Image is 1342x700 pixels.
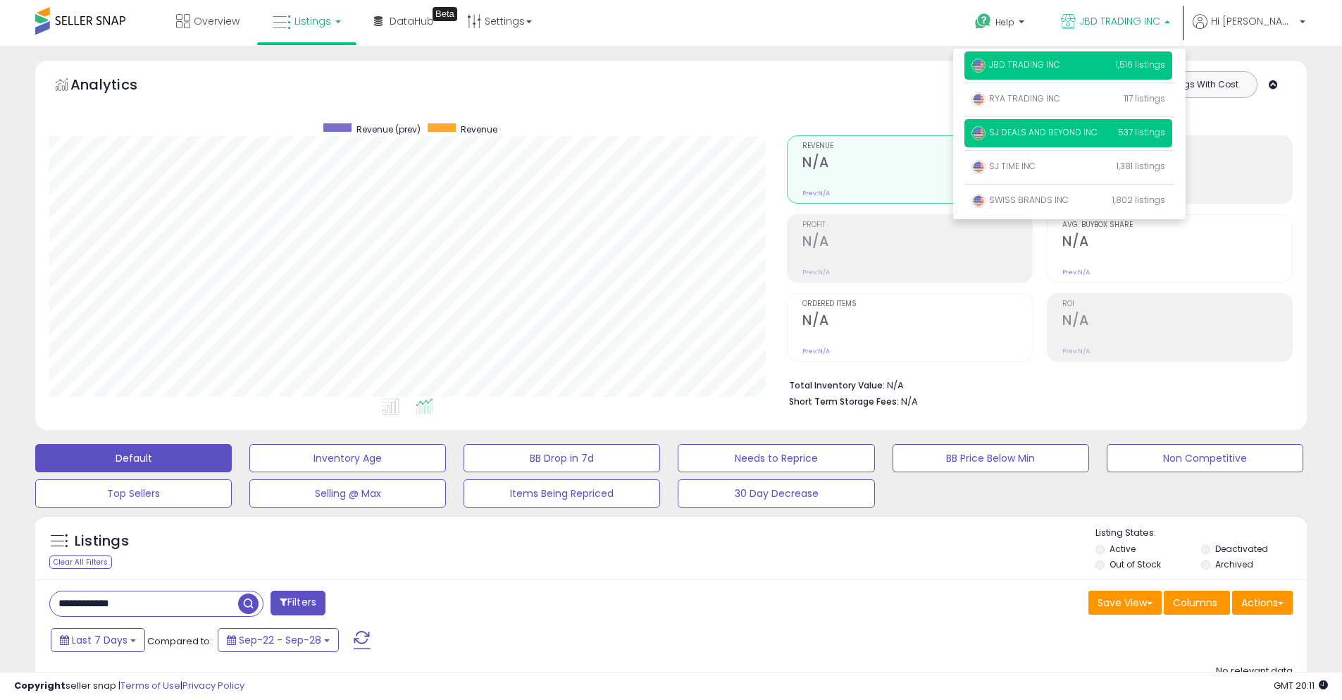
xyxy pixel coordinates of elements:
[1216,665,1293,678] div: No relevant data
[1062,312,1292,331] h2: N/A
[75,532,129,551] h5: Listings
[433,7,457,21] div: Tooltip anchor
[802,154,1032,173] h2: N/A
[1164,591,1230,615] button: Columns
[964,2,1038,46] a: Help
[971,160,986,174] img: usa.png
[1088,591,1162,615] button: Save View
[802,300,1032,308] span: Ordered Items
[1173,596,1217,610] span: Columns
[971,59,1060,70] span: JBD TRADING INC
[464,444,660,472] button: BB Drop in 7d
[464,479,660,508] button: Items Being Repriced
[974,13,992,30] i: Get Help
[802,312,1032,331] h2: N/A
[1211,14,1296,28] span: Hi [PERSON_NAME]
[1110,558,1161,570] label: Out of Stock
[971,194,986,208] img: usa.png
[1107,444,1303,472] button: Non Competitive
[70,75,165,98] h5: Analytics
[1215,558,1253,570] label: Archived
[802,268,830,276] small: Prev: N/A
[14,680,244,693] div: seller snap | |
[1110,543,1136,555] label: Active
[1062,300,1292,308] span: ROI
[1215,543,1268,555] label: Deactivated
[356,123,421,135] span: Revenue (prev)
[390,14,434,28] span: DataHub
[1116,59,1165,70] span: 1,516 listings
[182,679,244,692] a: Privacy Policy
[789,379,885,391] b: Total Inventory Value:
[1062,233,1292,252] h2: N/A
[49,555,112,569] div: Clear All Filters
[1062,347,1090,355] small: Prev: N/A
[1232,591,1293,615] button: Actions
[971,194,1069,206] span: SWISS BRANDS INC
[294,14,331,28] span: Listings
[971,160,1036,172] span: SJ TIME INC
[893,444,1089,472] button: BB Price Below Min
[1112,194,1165,206] span: 1,802 listings
[1118,126,1165,138] span: 537 listings
[1117,160,1165,172] span: 1,381 listings
[218,628,339,652] button: Sep-22 - Sep-28
[802,142,1032,150] span: Revenue
[1062,221,1292,229] span: Avg. Buybox Share
[802,347,830,355] small: Prev: N/A
[1062,268,1090,276] small: Prev: N/A
[971,92,986,106] img: usa.png
[35,444,232,472] button: Default
[678,479,874,508] button: 30 Day Decrease
[802,189,830,197] small: Prev: N/A
[249,479,446,508] button: Selling @ Max
[789,395,899,407] b: Short Term Storage Fees:
[14,679,66,692] strong: Copyright
[249,444,446,472] button: Inventory Age
[239,633,321,647] span: Sep-22 - Sep-28
[678,444,874,472] button: Needs to Reprice
[802,221,1032,229] span: Profit
[971,59,986,73] img: usa.png
[1079,14,1160,28] span: JBD TRADING INC
[1124,92,1165,104] span: 117 listings
[1274,679,1328,692] span: 2025-10-6 20:11 GMT
[271,591,325,615] button: Filters
[802,233,1032,252] h2: N/A
[995,16,1014,28] span: Help
[971,92,1060,104] span: RYA TRADING INC
[72,633,128,647] span: Last 7 Days
[971,126,986,140] img: usa.png
[971,126,1098,138] span: SJ DEALS AND BEYOND INC
[461,123,497,135] span: Revenue
[194,14,240,28] span: Overview
[901,395,918,408] span: N/A
[51,628,145,652] button: Last 7 Days
[120,679,180,692] a: Terms of Use
[1148,75,1253,94] button: Listings With Cost
[1193,14,1305,46] a: Hi [PERSON_NAME]
[789,376,1282,393] li: N/A
[35,479,232,508] button: Top Sellers
[147,634,212,648] span: Compared to:
[1095,527,1307,540] p: Listing States:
